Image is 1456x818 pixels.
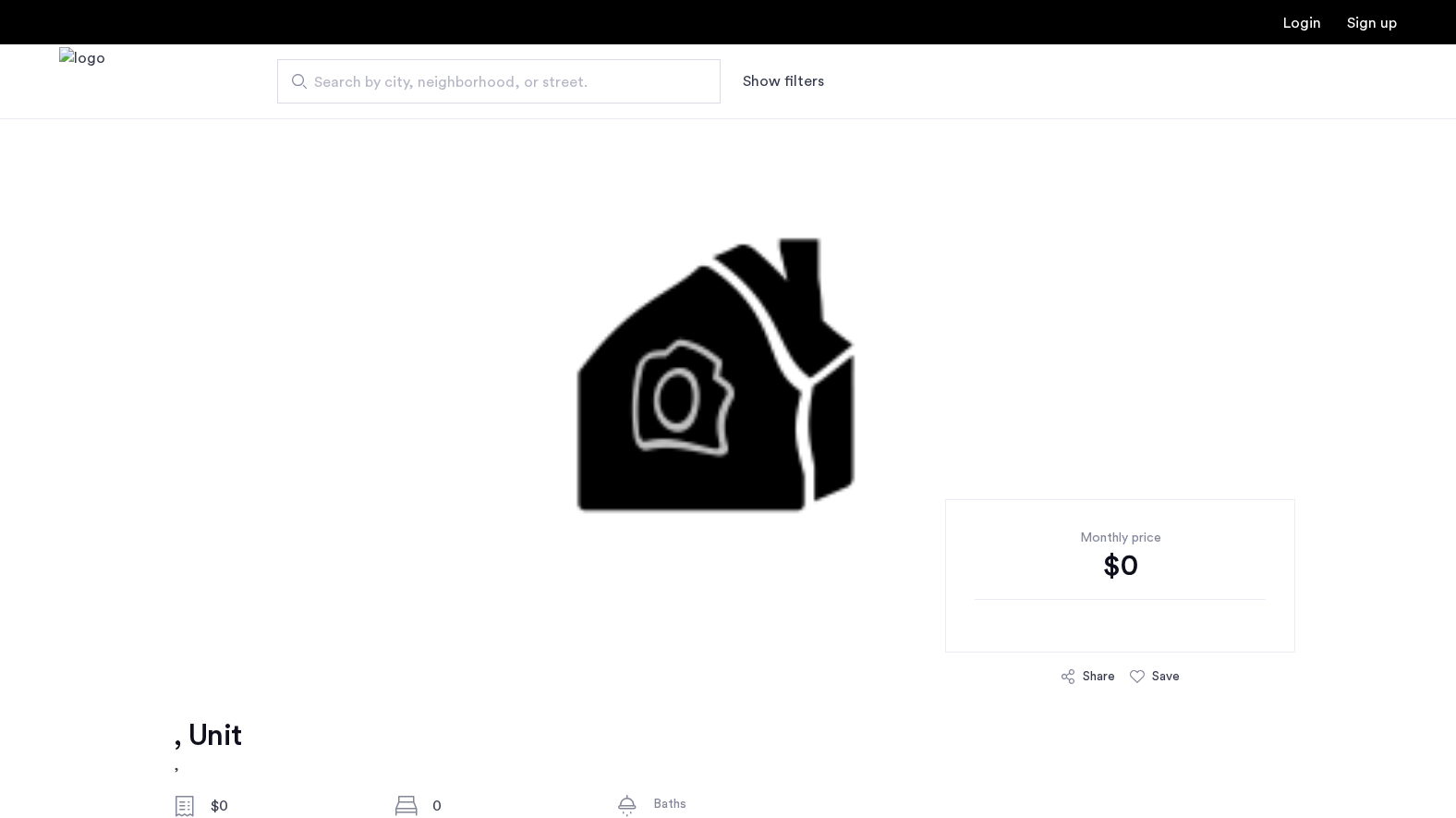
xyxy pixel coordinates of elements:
div: $0 [211,795,366,817]
a: Cazamio Logo [59,47,105,116]
img: logo [59,47,105,116]
a: Registration [1347,16,1397,31]
input: Apartment Search [277,59,721,104]
div: Monthly price [975,529,1266,547]
div: 0 [432,795,588,817]
h2: , [174,754,241,776]
div: Share [1083,667,1115,686]
div: Save [1152,667,1180,686]
span: Search by city, neighborhood, or street. [314,71,669,93]
div: $0 [975,547,1266,584]
div: Baths [653,795,808,813]
button: Show or hide filters [743,70,824,92]
img: 1.gif [262,118,1195,673]
h1: , Unit [174,717,241,754]
a: , Unit, [174,717,241,776]
a: Login [1283,16,1321,31]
